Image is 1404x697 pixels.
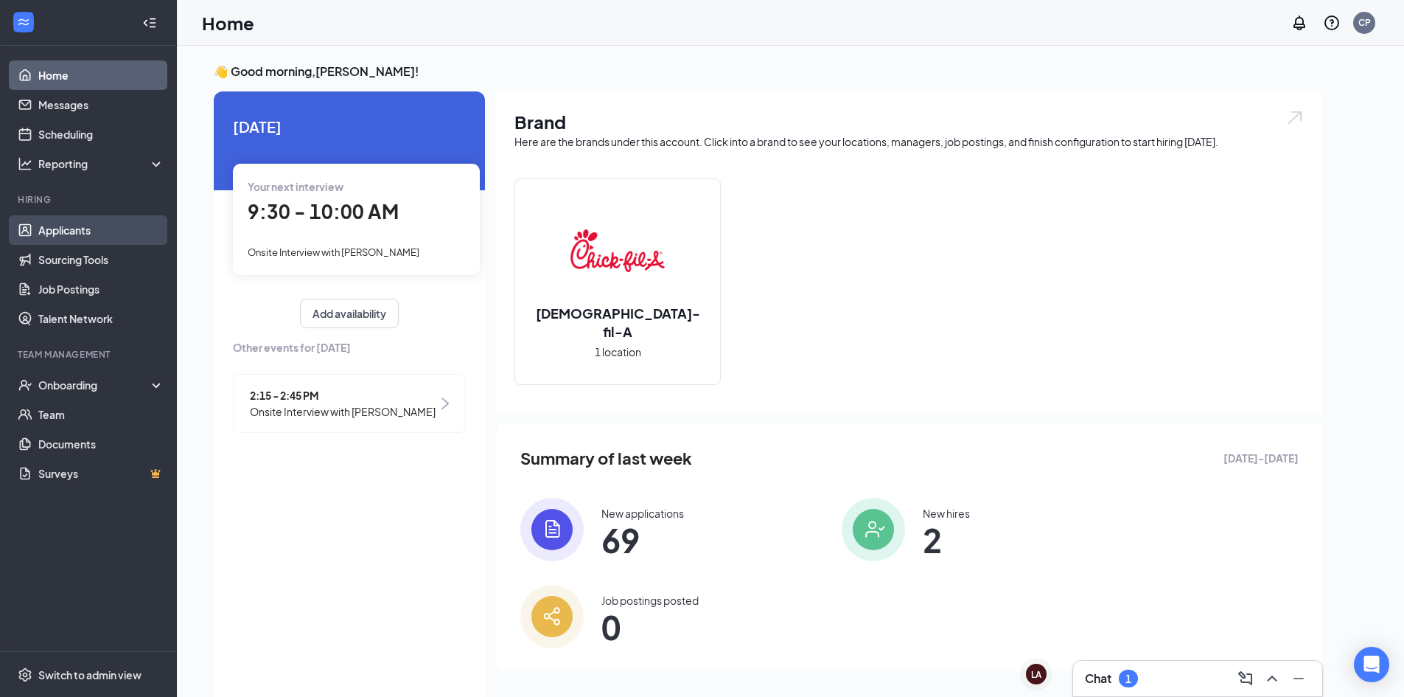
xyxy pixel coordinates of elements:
span: [DATE] [233,115,466,138]
img: icon [520,498,584,561]
button: Add availability [300,299,399,328]
a: Scheduling [38,119,164,149]
div: Onboarding [38,378,152,392]
div: Job postings posted [601,593,699,608]
span: Onsite Interview with [PERSON_NAME] [250,403,436,420]
div: New hires [923,506,970,521]
a: Documents [38,429,164,459]
span: [DATE] - [DATE] [1223,450,1299,466]
div: LA [1031,668,1041,681]
div: 1 [1125,673,1131,685]
h1: Brand [514,109,1305,134]
svg: QuestionInfo [1323,14,1341,32]
div: Reporting [38,156,165,171]
span: 1 location [595,344,641,360]
a: SurveysCrown [38,459,164,488]
img: icon [842,498,905,561]
div: Here are the brands under this account. Click into a brand to see your locations, managers, job p... [514,134,1305,149]
svg: ComposeMessage [1237,670,1254,687]
a: Team [38,400,164,429]
div: CP [1358,16,1371,29]
div: Team Management [18,348,161,361]
h2: [DEMOGRAPHIC_DATA]-fil-A [515,304,720,341]
span: 69 [601,527,684,553]
div: Hiring [18,193,161,206]
svg: UserCheck [18,378,32,392]
div: Switch to admin view [38,667,142,682]
span: Other events for [DATE] [233,339,466,356]
span: 0 [601,614,699,640]
div: New applications [601,506,684,521]
svg: ChevronUp [1263,670,1281,687]
a: Messages [38,90,164,119]
span: 2 [923,527,970,553]
button: ComposeMessage [1234,667,1257,690]
button: ChevronUp [1260,667,1284,690]
span: Summary of last week [520,445,692,471]
a: Job Postings [38,274,164,304]
svg: Notifications [1291,14,1308,32]
span: 9:30 - 10:00 AM [248,199,399,223]
img: open.6027fd2a22e1237b5b06.svg [1285,109,1305,126]
h3: 👋 Good morning, [PERSON_NAME] ! [214,63,1322,80]
svg: Settings [18,667,32,682]
h3: Chat [1085,670,1111,687]
a: Home [38,60,164,90]
svg: WorkstreamLogo [16,15,31,30]
h1: Home [202,10,254,35]
span: Onsite Interview with [PERSON_NAME] [248,246,419,258]
a: Talent Network [38,304,164,333]
svg: Analysis [18,156,32,171]
a: Applicants [38,215,164,245]
svg: Minimize [1290,670,1307,687]
a: Sourcing Tools [38,245,164,274]
img: Chick-fil-A [570,204,665,298]
div: Open Intercom Messenger [1354,647,1389,682]
img: icon [520,585,584,648]
button: Minimize [1287,667,1310,690]
svg: Collapse [142,15,157,30]
span: Your next interview [248,180,343,193]
span: 2:15 - 2:45 PM [250,387,436,403]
